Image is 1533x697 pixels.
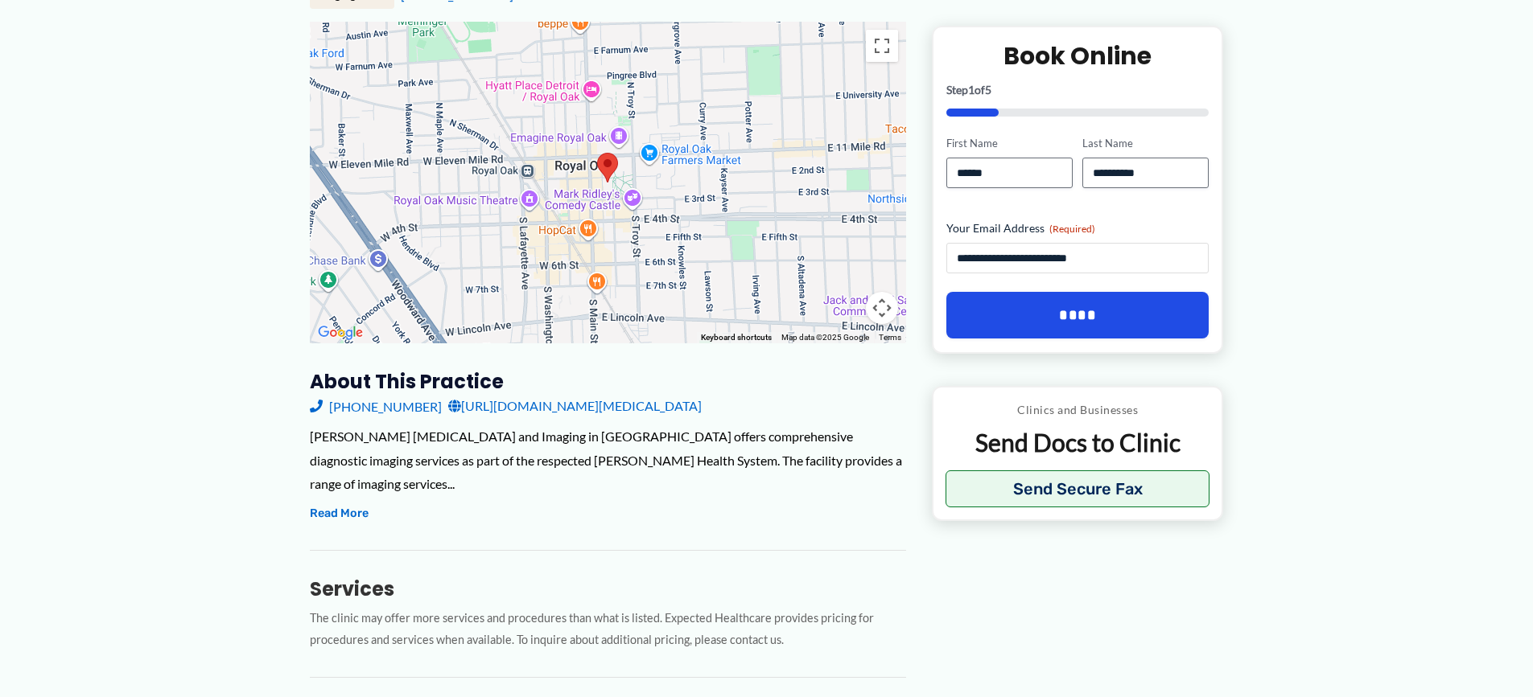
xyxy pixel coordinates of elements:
[946,220,1210,236] label: Your Email Address
[985,83,991,96] span: 5
[866,292,898,324] button: Map camera controls
[946,400,1210,420] p: Clinics and Businesses
[314,322,367,343] a: Open this area in Google Maps (opens a new window)
[968,83,975,96] span: 1
[310,608,906,651] p: The clinic may offer more services and procedures than what is listed. Expected Healthcare provid...
[448,394,702,418] a: [URL][DOMAIN_NAME][MEDICAL_DATA]
[314,322,367,343] img: Google
[310,369,906,394] h3: About this practice
[946,427,1210,458] p: Send Docs to Clinic
[946,136,1073,151] label: First Name
[866,30,898,62] button: Toggle fullscreen view
[310,394,442,418] a: [PHONE_NUMBER]
[1049,223,1095,235] span: (Required)
[310,576,906,601] h3: Services
[879,333,901,342] a: Terms (opens in new tab)
[946,84,1210,96] p: Step of
[310,504,369,523] button: Read More
[781,333,869,342] span: Map data ©2025 Google
[701,332,772,343] button: Keyboard shortcuts
[946,40,1210,72] h2: Book Online
[946,470,1210,507] button: Send Secure Fax
[310,424,906,496] div: [PERSON_NAME] [MEDICAL_DATA] and Imaging in [GEOGRAPHIC_DATA] offers comprehensive diagnostic ima...
[1082,136,1209,151] label: Last Name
